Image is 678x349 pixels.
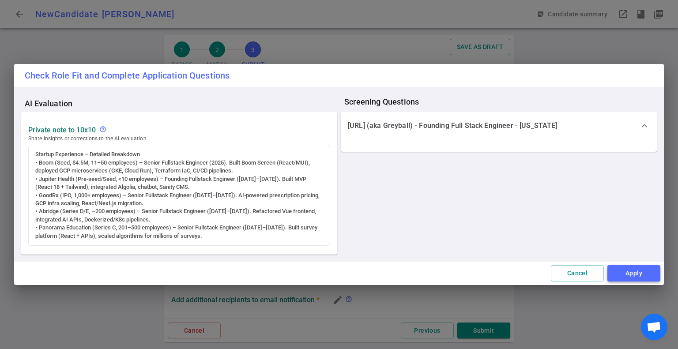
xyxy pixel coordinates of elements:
span: Screening Questions [344,98,660,106]
span: Share insights or corrections to the AI evaluation [28,134,330,143]
h2: Check Role Fit and Complete Application Questions [14,64,664,87]
div: • Jupiter Health (Pre-seed/Seed, <10 employees) – Founding Fullstack Engineer ([DATE]–[DATE]). Bu... [35,175,323,191]
span: expand_more [639,120,650,131]
div: Startup Experience – Detailed Breakdown [35,150,323,158]
div: • Boom (Seed, $4.5M, 11–50 employees) – Senior Fullstack Engineer (2025). Built Boom Screen (Reac... [35,159,323,175]
div: • Abridge (Series D/E, ~200 employees) – Senior Fullstack Engineer ([DATE]–[DATE]). Refactored Vu... [35,207,323,224]
div: Open chat [641,314,667,340]
span: help_outline [99,126,106,133]
div: • GoodRx (IPO, 1,000+ employees) – Senior Fullstack Engineer ([DATE]–[DATE]). AI-powered prescrip... [35,191,323,208]
span: AI Evaluation [25,99,341,108]
div: Not included in the initial submission. Share only if requested by employer [99,126,110,134]
button: Apply [607,265,660,281]
p: [URL] (aka Greyball) - Founding Full Stack Engineer - [US_STATE] [348,121,557,130]
strong: Private Note to 10x10 [28,126,96,134]
button: Cancel [551,265,604,281]
div: • Panorama Education (Series C, 201–500 employees) – Senior Fullstack Engineer ([DATE]–[DATE]). B... [35,224,323,240]
div: [URL] (aka Greyball) - Founding Full Stack Engineer - [US_STATE] [341,112,657,140]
